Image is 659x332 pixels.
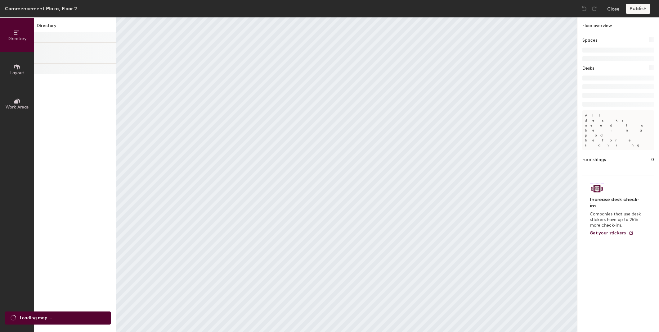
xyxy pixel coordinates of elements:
img: Redo [591,6,597,12]
p: Companies that use desk stickers have up to 25% more check-ins. [590,211,643,228]
span: Get your stickers [590,230,626,236]
button: Close [607,4,620,14]
h1: Directory [34,22,116,32]
span: Loading map ... [20,315,52,321]
p: All desks need to be in a pod before saving [582,110,654,150]
a: Get your stickers [590,231,634,236]
h1: Floor overview [577,17,659,32]
h1: Spaces [582,37,597,44]
span: Layout [10,70,24,76]
h1: 0 [651,156,654,163]
h1: Desks [582,65,594,72]
h4: Increase desk check-ins [590,196,643,209]
span: Work Areas [6,104,29,110]
img: Undo [581,6,587,12]
span: Directory [7,36,27,41]
img: Sticker logo [590,183,604,194]
h1: Furnishings [582,156,606,163]
div: Commencement Plaza, Floor 2 [5,5,77,12]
